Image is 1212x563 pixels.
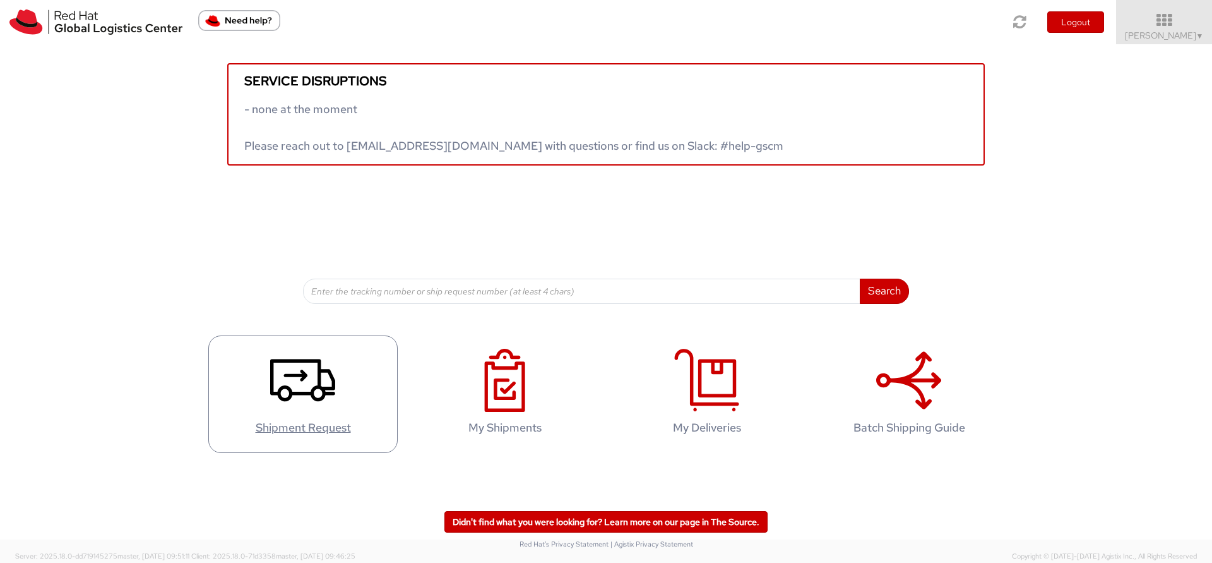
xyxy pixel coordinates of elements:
span: Client: 2025.18.0-71d3358 [191,552,355,560]
h5: Service disruptions [244,74,968,88]
a: My Deliveries [612,336,802,454]
a: | Agistix Privacy Statement [610,540,693,548]
a: Shipment Request [208,336,398,454]
span: Copyright © [DATE]-[DATE] Agistix Inc., All Rights Reserved [1012,552,1197,562]
h4: My Shipments [424,421,586,434]
button: Logout [1047,11,1104,33]
span: master, [DATE] 09:46:25 [276,552,355,560]
img: rh-logistics-00dfa346123c4ec078e1.svg [9,9,182,35]
a: Batch Shipping Guide [814,336,1004,454]
span: [PERSON_NAME] [1125,30,1204,41]
input: Enter the tracking number or ship request number (at least 4 chars) [303,279,860,304]
span: master, [DATE] 09:51:11 [117,552,189,560]
h4: Shipment Request [222,421,384,434]
a: Didn't find what you were looking for? Learn more on our page in The Source. [444,511,768,533]
button: Search [860,279,909,304]
h4: My Deliveries [626,421,788,434]
a: My Shipments [410,336,600,454]
h4: Batch Shipping Guide [828,421,990,434]
button: Need help? [198,10,280,31]
span: Server: 2025.18.0-dd719145275 [15,552,189,560]
span: ▼ [1196,31,1204,41]
span: - none at the moment Please reach out to [EMAIL_ADDRESS][DOMAIN_NAME] with questions or find us o... [244,102,783,153]
a: Red Hat's Privacy Statement [520,540,609,548]
a: Service disruptions - none at the moment Please reach out to [EMAIL_ADDRESS][DOMAIN_NAME] with qu... [227,63,985,166]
